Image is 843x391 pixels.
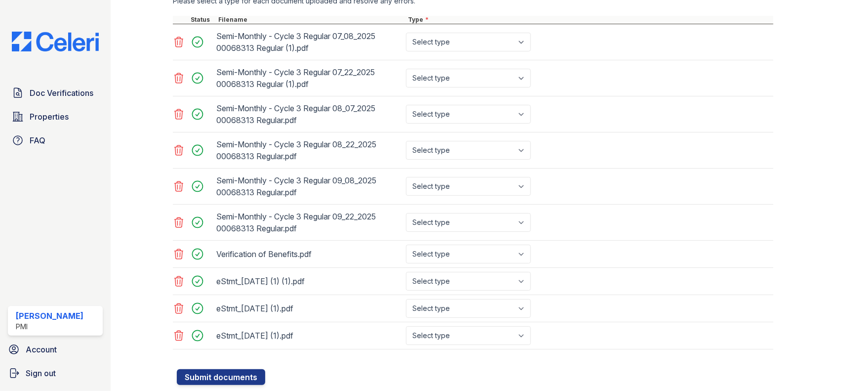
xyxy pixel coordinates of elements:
span: FAQ [30,134,45,146]
div: Semi-Monthly - Cycle 3 Regular 08_22_2025 00068313 Regular.pdf [216,136,402,164]
a: FAQ [8,130,103,150]
div: Type [406,16,773,24]
button: Submit documents [177,369,265,385]
div: eStmt_[DATE] (1).pdf [216,328,402,344]
div: eStmt_[DATE] (1).pdf [216,301,402,316]
div: Semi-Monthly - Cycle 3 Regular 09_08_2025 00068313 Regular.pdf [216,173,402,200]
div: Status [189,16,216,24]
div: Verification of Benefits.pdf [216,246,402,262]
img: CE_Logo_Blue-a8612792a0a2168367f1c8372b55b34899dd931a85d93a1a3d3e32e68fde9ad4.png [4,32,107,51]
a: Sign out [4,363,107,383]
div: PMI [16,322,83,332]
div: Semi-Monthly - Cycle 3 Regular 07_22_2025 00068313 Regular (1).pdf [216,64,402,92]
div: Semi-Monthly - Cycle 3 Regular 08_07_2025 00068313 Regular.pdf [216,100,402,128]
span: Properties [30,111,69,123]
div: Filename [216,16,406,24]
div: [PERSON_NAME] [16,310,83,322]
a: Properties [8,107,103,127]
div: Semi-Monthly - Cycle 3 Regular 07_08_2025 00068313 Regular (1).pdf [216,28,402,56]
div: eStmt_[DATE] (1) (1).pdf [216,273,402,289]
span: Sign out [26,367,56,379]
span: Account [26,344,57,355]
a: Account [4,340,107,359]
a: Doc Verifications [8,83,103,103]
div: Semi-Monthly - Cycle 3 Regular 09_22_2025 00068313 Regular.pdf [216,209,402,236]
span: Doc Verifications [30,87,93,99]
